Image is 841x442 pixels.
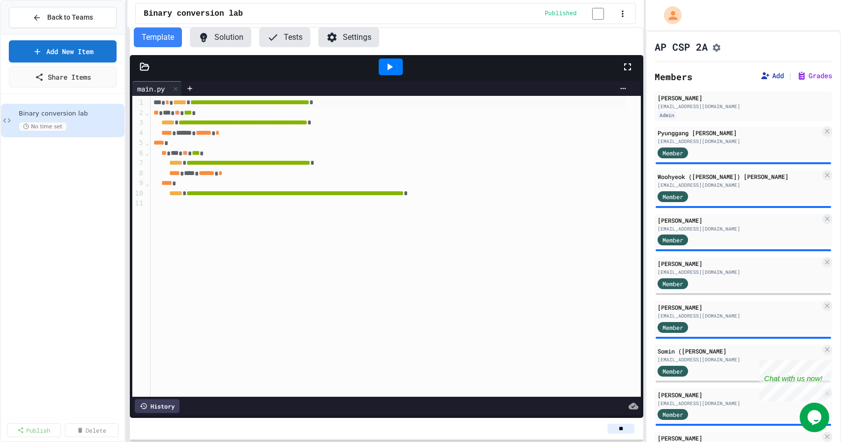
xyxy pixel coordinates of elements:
[712,41,721,53] button: Assignment Settings
[134,28,182,47] button: Template
[9,66,117,88] a: Share Items
[132,128,145,139] div: 4
[658,303,820,312] div: [PERSON_NAME]
[580,8,616,20] input: publish toggle
[132,138,145,148] div: 5
[132,158,145,169] div: 7
[132,169,145,179] div: 8
[132,178,145,189] div: 9
[132,98,145,108] div: 1
[47,12,93,23] span: Back to Teams
[65,423,119,437] a: Delete
[132,148,145,159] div: 6
[132,118,145,128] div: 3
[797,71,832,81] button: Grades
[662,323,683,332] span: Member
[658,111,676,119] div: Admin
[658,181,820,189] div: [EMAIL_ADDRESS][DOMAIN_NAME]
[658,347,820,355] div: Somin ([PERSON_NAME]
[9,40,117,62] a: Add New Item
[759,360,831,402] iframe: chat widget
[658,138,820,145] div: [EMAIL_ADDRESS][DOMAIN_NAME]
[658,128,820,137] div: Pyunggang [PERSON_NAME]
[662,367,683,376] span: Member
[658,93,829,102] div: [PERSON_NAME]
[800,403,831,432] iframe: chat widget
[132,189,145,199] div: 10
[145,109,150,117] span: Fold line
[655,70,692,84] h2: Members
[658,356,820,363] div: [EMAIL_ADDRESS][DOMAIN_NAME]
[145,179,150,187] span: Fold line
[662,279,683,288] span: Member
[19,122,67,131] span: No time set
[318,28,379,47] button: Settings
[145,149,150,157] span: Fold line
[132,199,145,209] div: 11
[658,216,820,225] div: [PERSON_NAME]
[662,410,683,419] span: Member
[7,423,61,437] a: Publish
[655,40,708,54] h1: AP CSP 2A
[662,192,683,201] span: Member
[132,108,145,118] div: 2
[658,225,820,233] div: [EMAIL_ADDRESS][DOMAIN_NAME]
[662,148,683,157] span: Member
[144,8,243,20] span: Binary conversion lab
[658,400,820,407] div: [EMAIL_ADDRESS][DOMAIN_NAME]
[654,4,684,27] div: My Account
[9,7,117,28] button: Back to Teams
[658,268,820,276] div: [EMAIL_ADDRESS][DOMAIN_NAME]
[135,399,180,413] div: History
[545,10,577,18] span: Published
[132,84,170,94] div: main.py
[658,103,829,110] div: [EMAIL_ADDRESS][DOMAIN_NAME]
[760,71,784,81] button: Add
[658,172,820,181] div: Woohyeok ([PERSON_NAME]) [PERSON_NAME]
[662,236,683,244] span: Member
[658,312,820,320] div: [EMAIL_ADDRESS][DOMAIN_NAME]
[788,70,793,82] span: |
[658,259,820,268] div: [PERSON_NAME]
[190,28,251,47] button: Solution
[545,7,616,20] div: Content is published and visible to students
[132,81,182,96] div: main.py
[145,139,150,147] span: Fold line
[259,28,310,47] button: Tests
[658,390,820,399] div: [PERSON_NAME]
[19,110,122,118] span: Binary conversion lab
